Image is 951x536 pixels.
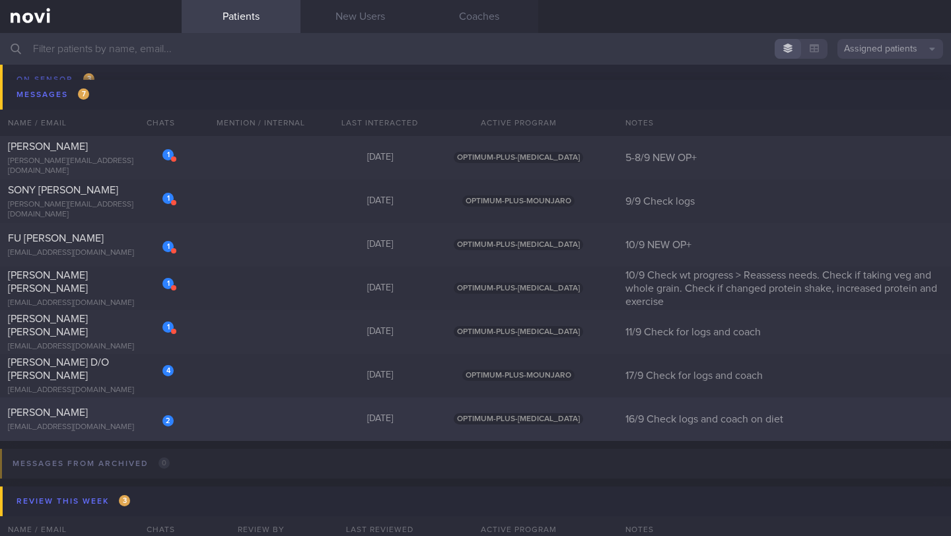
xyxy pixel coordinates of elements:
div: Notes [617,110,951,136]
div: [EMAIL_ADDRESS][DOMAIN_NAME] [8,342,174,352]
span: [PERSON_NAME] [8,407,88,418]
div: 10/9 NEW OP+ [617,238,951,251]
span: OPTIMUM-PLUS-MOUNJARO [462,195,575,207]
div: Messages from Archived [9,455,173,473]
span: [PERSON_NAME] [PERSON_NAME] [8,314,88,337]
div: [DATE] [320,283,439,294]
div: [EMAIL_ADDRESS][DOMAIN_NAME] [8,248,174,258]
div: [DATE] [320,152,439,164]
span: OPTIMUM-PLUS-[MEDICAL_DATA] [454,326,583,337]
div: Review this week [13,492,133,510]
div: [PERSON_NAME][EMAIL_ADDRESS][DOMAIN_NAME] [8,200,174,220]
div: [DATE] [320,326,439,338]
div: [EMAIL_ADDRESS][DOMAIN_NAME] [8,298,174,308]
div: [EMAIL_ADDRESS][DOMAIN_NAME] [8,422,174,432]
span: OPTIMUM-PLUS-[MEDICAL_DATA] [454,413,583,424]
span: OPTIMUM-PLUS-[MEDICAL_DATA] [454,152,583,163]
div: 5-8/9 NEW OP+ [617,151,951,164]
span: OPTIMUM-PLUS-MOUNJARO [462,370,575,381]
div: [DATE] [320,370,439,382]
div: 16/9 Check logs and coach on diet [617,413,951,426]
div: 9/9 Check logs [617,195,951,208]
div: 1 [162,241,174,252]
span: 3 [119,495,130,506]
div: 2 [162,415,174,426]
div: [DATE] [320,413,439,425]
div: [PERSON_NAME][EMAIL_ADDRESS][DOMAIN_NAME] [8,156,174,176]
span: FU [PERSON_NAME] [8,233,104,244]
div: 1 [162,278,174,289]
div: Last Interacted [320,110,439,136]
div: 11/9 Check for logs and coach [617,325,951,339]
div: 1 [162,193,174,204]
span: 7 [78,88,89,100]
div: Chats [129,110,182,136]
div: Mention / Internal [201,110,320,136]
div: 10/9 Check wt progress > Reassess needs. Check if taking veg and whole grain. Check if changed pr... [617,269,951,308]
span: [PERSON_NAME] D/O [PERSON_NAME] [8,357,109,381]
button: Assigned patients [837,39,943,59]
span: OPTIMUM-PLUS-[MEDICAL_DATA] [454,239,583,250]
span: [PERSON_NAME] [8,141,88,152]
div: [DATE] [320,239,439,251]
span: [PERSON_NAME] [PERSON_NAME] [8,270,88,294]
div: [DATE] [320,195,439,207]
div: 4 [162,365,174,376]
span: 0 [158,457,170,469]
div: [EMAIL_ADDRESS][DOMAIN_NAME] [8,385,174,395]
span: OPTIMUM-PLUS-[MEDICAL_DATA] [454,283,583,294]
div: 1 [162,149,174,160]
div: 17/9 Check for logs and coach [617,369,951,382]
div: Active Program [439,110,598,136]
div: Messages [13,86,92,104]
div: 1 [162,321,174,333]
span: SONY [PERSON_NAME] [8,185,118,195]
